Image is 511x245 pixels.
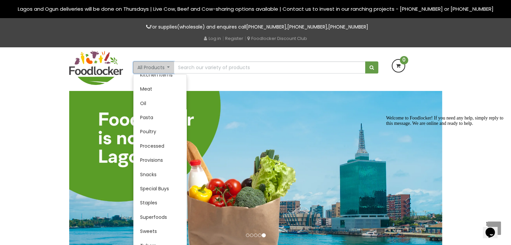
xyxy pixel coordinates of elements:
a: [PHONE_NUMBER] [287,23,327,30]
a: Snacks [133,167,186,182]
a: Sweets [133,224,186,238]
span: 0 [400,56,408,64]
a: Processed [133,139,186,153]
iframe: chat widget [483,218,504,238]
a: Register [225,35,243,42]
a: Kitchen Items [133,68,186,82]
a: Superfoods [133,210,186,224]
a: Oil [133,96,186,110]
a: [PHONE_NUMBER] [246,23,286,30]
img: FoodLocker [69,51,123,85]
span: | [222,35,224,42]
a: Special Buys [133,182,186,196]
p: For supplies(wholesale) and enquires call , , [69,23,442,31]
a: Pasta [133,110,186,125]
input: Search our variety of products [174,61,365,73]
span: | [245,35,246,42]
a: Poultry [133,125,186,139]
span: Lagos and Ogun deliveries will be done on Thursdays | Live Cow, Beef and Cow-sharing options avai... [18,5,494,12]
a: [PHONE_NUMBER] [328,23,368,30]
span: Welcome to Foodlocker! If you need any help, simply reply to this message. We are online and read... [3,3,120,13]
div: Welcome to Foodlocker! If you need any help, simply reply to this message. We are online and read... [3,3,124,13]
a: Provisions [133,153,186,167]
a: Staples [133,196,186,210]
iframe: chat widget [383,113,504,215]
button: All Products [133,61,174,73]
a: Meat [133,82,186,96]
a: Foodlocker Discount Club [247,35,307,42]
a: Log in [204,35,221,42]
